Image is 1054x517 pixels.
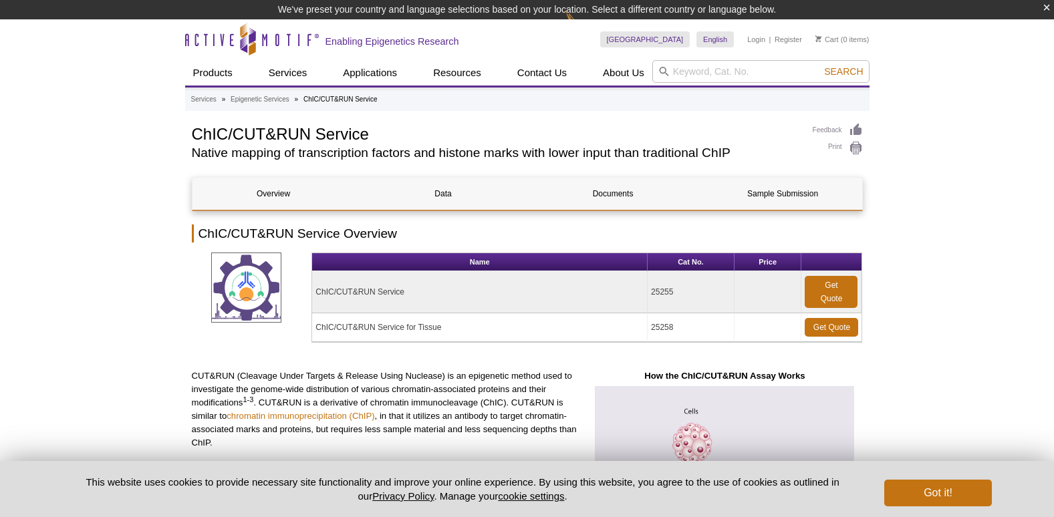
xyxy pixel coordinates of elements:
a: Sample Submission [702,178,864,210]
li: | [769,31,771,47]
h2: ChIC/CUT&RUN Service Overview [192,224,863,242]
a: Data [362,178,525,210]
a: About Us [595,60,652,85]
p: This website uses cookies to provide necessary site functionality and improve your online experie... [63,475,863,503]
a: Documents [532,178,694,210]
a: Privacy Policy [372,490,434,502]
a: Products [185,60,241,85]
a: Applications [335,60,405,85]
a: English [696,31,734,47]
button: Got it! [884,480,991,506]
a: Overview [192,178,355,210]
a: Services [261,60,315,85]
a: Login [747,35,765,44]
span: Search [824,66,863,77]
p: CUT&RUN (Cleavage Under Targets & Release Using Nuclease) is an epigenetic method used to investi... [192,369,577,450]
sup: 1-3 [243,395,253,403]
img: ChIC/CUT&RUN Service [211,252,281,323]
a: chromatin immunoprecipitation (ChIP) [227,411,374,421]
a: Feedback [813,123,863,138]
th: Name [312,253,648,271]
a: [GEOGRAPHIC_DATA] [600,31,690,47]
th: Cat No. [648,253,735,271]
a: Contact Us [509,60,575,85]
td: ChIC/CUT&RUN Service [312,271,648,313]
img: Change Here [565,10,601,41]
a: Cart [815,35,839,44]
li: » [295,96,299,103]
li: » [222,96,226,103]
th: Price [735,253,802,271]
td: 25255 [648,271,735,313]
a: Resources [425,60,489,85]
li: ChIC/CUT&RUN Service [303,96,378,103]
strong: How the ChIC/CUT&RUN Assay Works [644,371,805,381]
a: Print [813,141,863,156]
input: Keyword, Cat. No. [652,60,870,83]
a: Epigenetic Services [231,94,289,106]
a: Services [191,94,217,106]
td: ChIC/CUT&RUN Service for Tissue [312,313,648,342]
h2: Enabling Epigenetics Research [325,35,459,47]
a: Register [775,35,802,44]
li: (0 items) [815,31,870,47]
h2: Native mapping of transcription factors and histone marks with lower input than traditional ChIP [192,147,799,159]
button: Search [820,65,867,77]
button: cookie settings [498,490,564,502]
h1: ChIC/CUT&RUN Service [192,123,799,143]
a: Get Quote [805,318,858,337]
a: Get Quote [805,276,858,308]
img: Your Cart [815,35,821,42]
td: 25258 [648,313,735,342]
